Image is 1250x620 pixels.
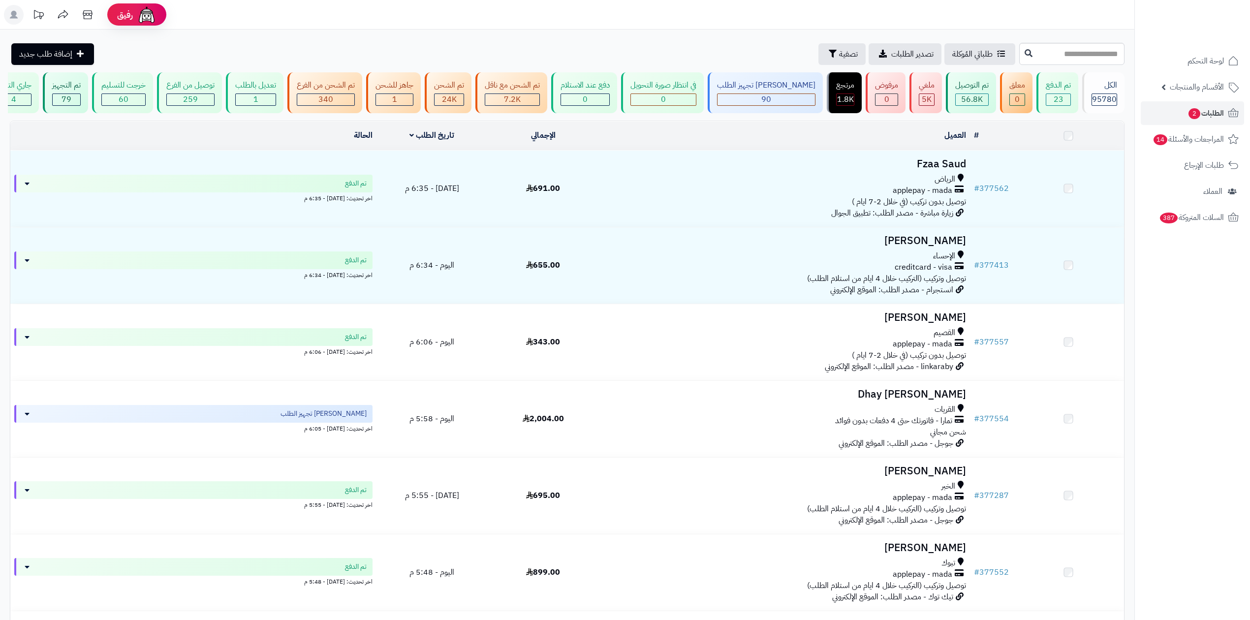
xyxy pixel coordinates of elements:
[1046,94,1070,105] div: 23
[14,576,373,586] div: اخر تحديث: [DATE] - 5:48 م
[895,262,952,273] span: creditcard - visa
[183,93,198,105] span: 259
[14,499,373,509] div: اخر تحديث: [DATE] - 5:55 م
[1187,106,1224,120] span: الطلبات
[761,93,771,105] span: 90
[956,94,988,105] div: 56848
[935,404,955,415] span: القريات
[1092,80,1117,91] div: الكل
[405,490,459,501] span: [DATE] - 5:55 م
[974,566,1009,578] a: #377552
[1015,93,1020,105] span: 0
[409,259,454,271] span: اليوم - 6:34 م
[1080,72,1126,113] a: الكل95780
[236,94,276,105] div: 1
[891,48,934,60] span: تصدير الطلبات
[974,259,1009,271] a: #377413
[955,80,989,91] div: تم التوصيل
[974,490,979,501] span: #
[974,259,979,271] span: #
[998,72,1034,113] a: معلق 0
[1034,72,1080,113] a: تم الدفع 23
[504,93,521,105] span: 7.2K
[944,43,1015,65] a: طلباتي المُوكلة
[435,94,464,105] div: 24037
[631,94,696,105] div: 0
[893,185,952,196] span: applepay - mada
[14,346,373,356] div: اخر تحديث: [DATE] - 6:06 م
[1203,185,1222,198] span: العملاء
[11,43,94,65] a: إضافة طلب جديد
[935,174,955,185] span: الرياض
[1159,211,1224,224] span: السلات المتروكة
[235,80,276,91] div: تعديل بالطلب
[354,129,373,141] a: الحالة
[1046,80,1071,91] div: تم الدفع
[434,80,464,91] div: تم الشحن
[974,413,1009,425] a: #377554
[807,273,966,284] span: توصيل وتركيب (التركيب خلال 4 ايام من استلام الطلب)
[836,80,854,91] div: مرتجع
[53,94,80,105] div: 79
[974,183,1009,194] a: #377562
[155,72,224,113] a: توصيل من الفرع 259
[893,569,952,580] span: applepay - mada
[1170,80,1224,94] span: الأقسام والمنتجات
[167,94,214,105] div: 259
[137,5,156,25] img: ai-face.png
[718,94,815,105] div: 90
[837,94,854,105] div: 1826
[19,48,72,60] span: إضافة طلب جديد
[485,80,540,91] div: تم الشحن مع ناقل
[952,48,993,60] span: طلباتي المُوكلة
[1141,180,1244,203] a: العملاء
[919,80,935,91] div: ملغي
[807,503,966,515] span: توصيل وتركيب (التركيب خلال 4 ايام من استلام الطلب)
[922,93,932,105] span: 5K
[825,72,864,113] a: مرتجع 1.8K
[1009,80,1025,91] div: معلق
[297,80,355,91] div: تم الشحن من الفرع
[1188,108,1200,119] span: 2
[603,158,966,170] h3: Fzaa Saud
[318,93,333,105] span: 340
[345,332,367,342] span: تم الدفع
[409,413,454,425] span: اليوم - 5:58 م
[119,93,128,105] span: 60
[839,48,858,60] span: تصفية
[893,492,952,503] span: applepay - mada
[837,93,854,105] span: 1.8K
[423,72,473,113] a: تم الشحن 24K
[835,415,952,427] span: تمارا - فاتورتك حتى 4 دفعات بدون فوائد
[831,207,953,219] span: زيارة مباشرة - مصدر الطلب: تطبيق الجوال
[523,413,564,425] span: 2,004.00
[603,235,966,247] h3: [PERSON_NAME]
[442,93,457,105] span: 24K
[549,72,619,113] a: دفع عند الاستلام 0
[1010,94,1025,105] div: 0
[974,336,979,348] span: #
[41,72,90,113] a: تم التجهيز 79
[90,72,155,113] a: خرجت للتسليم 60
[14,192,373,203] div: اخر تحديث: [DATE] - 6:35 م
[1154,134,1167,145] span: 14
[345,255,367,265] span: تم الدفع
[974,566,979,578] span: #
[852,196,966,208] span: توصيل بدون تركيب (في خلال 2-7 ايام )
[830,284,953,296] span: انستجرام - مصدر الطلب: الموقع الإلكتروني
[839,514,953,526] span: جوجل - مصدر الطلب: الموقع الإلكتروني
[974,183,979,194] span: #
[807,580,966,591] span: توصيل وتركيب (التركيب خلال 4 ايام من استلام الطلب)
[818,43,866,65] button: تصفية
[907,72,944,113] a: ملغي 5K
[603,312,966,323] h3: [PERSON_NAME]
[717,80,815,91] div: [PERSON_NAME] تجهيز الطلب
[561,94,609,105] div: 0
[281,409,367,419] span: [PERSON_NAME] تجهيز الطلب
[630,80,696,91] div: في انتظار صورة التحويل
[101,80,146,91] div: خرجت للتسليم
[405,183,459,194] span: [DATE] - 6:35 م
[166,80,215,91] div: توصيل من الفرع
[1141,206,1244,229] a: السلات المتروكة387
[852,349,966,361] span: توصيل بدون تركيب (في خلال 2-7 ايام )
